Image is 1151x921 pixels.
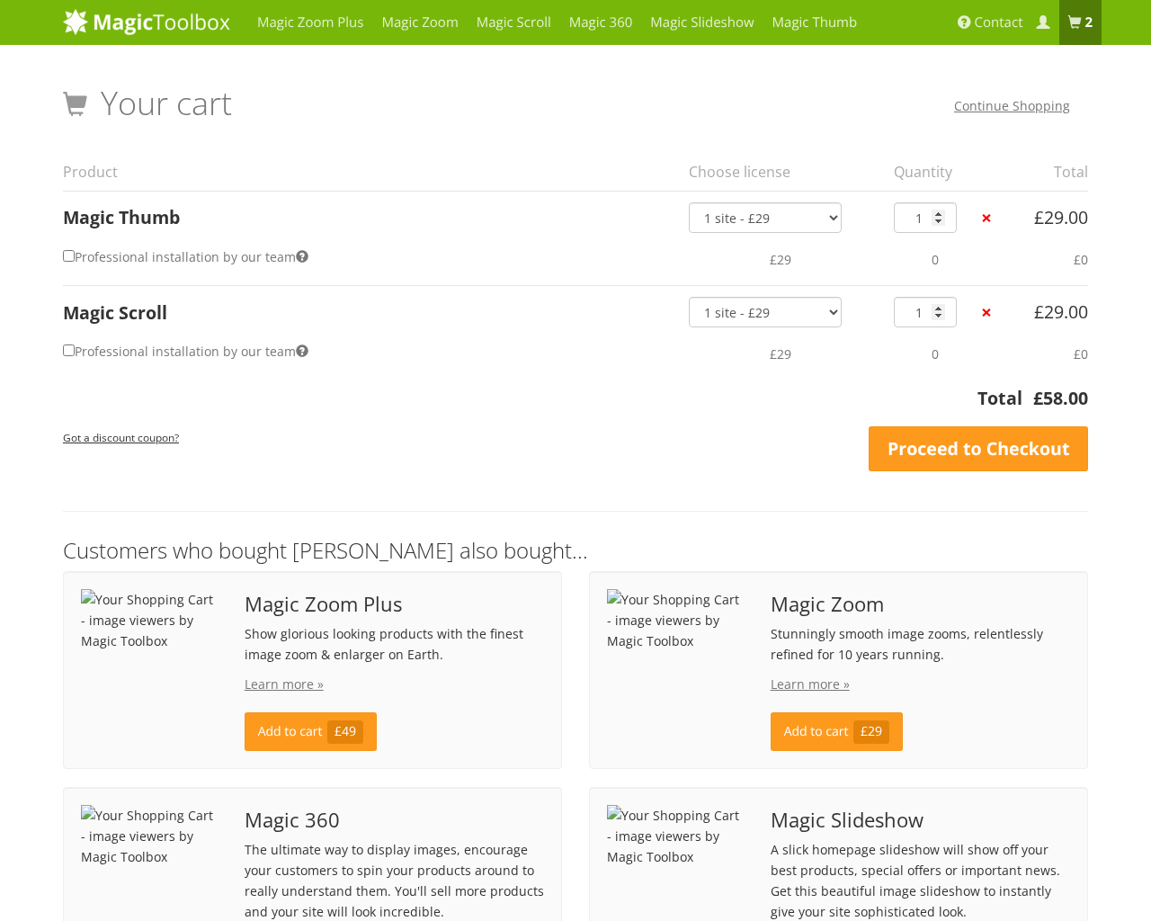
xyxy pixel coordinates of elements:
td: 0 [883,233,977,285]
img: Your Shopping Cart - image viewers by Magic Toolbox [81,589,218,651]
span: £29 [853,720,890,744]
input: Professional installation by our team [63,250,75,262]
span: £ [1034,205,1044,229]
small: Got a discount coupon? [63,430,179,444]
input: Qty [894,297,957,327]
span: £ [1033,386,1043,410]
span: Magic Zoom [771,594,1070,614]
span: £ [1034,300,1044,324]
td: 0 [883,327,977,380]
p: Show glorious looking products with the finest image zoom & enlarger on Earth. [245,623,544,665]
span: Contact [975,13,1023,31]
a: Add to cart£29 [771,712,904,751]
label: Professional installation by our team [63,244,308,270]
a: Proceed to Checkout [869,426,1088,471]
bdi: 29.00 [1034,205,1088,229]
h3: Customers who bought [PERSON_NAME] also bought... [63,539,1088,562]
a: × [977,303,996,322]
span: Magic Zoom Plus [245,594,544,614]
span: Magic 360 [245,809,544,830]
span: Magic Slideshow [771,809,1070,830]
img: Your Shopping Cart - image viewers by Magic Toolbox [607,589,744,651]
th: Quantity [883,153,977,191]
th: Product [63,153,678,191]
img: Your Shopping Cart - image viewers by Magic Toolbox [607,805,744,867]
a: Magic Scroll [63,300,167,325]
a: Continue Shopping [954,97,1070,114]
span: £0 [1074,251,1088,268]
b: 2 [1084,13,1093,31]
bdi: 29.00 [1034,300,1088,324]
p: Stunningly smooth image zooms, relentlessly refined for 10 years running. [771,623,1070,665]
td: £29 [678,327,883,380]
input: Qty [894,202,957,233]
a: Got a discount coupon? [63,422,179,452]
td: £29 [678,233,883,285]
input: Professional installation by our team [63,344,75,356]
label: Professional installation by our team [63,338,308,364]
span: £49 [327,720,364,744]
th: Choose license [678,153,883,191]
a: Add to cart£49 [245,712,378,751]
a: Magic Thumb [63,205,180,229]
th: Total [63,385,1022,422]
img: MagicToolbox.com - Image tools for your website [63,8,230,35]
h1: Your cart [63,85,232,121]
th: Total [1012,153,1088,191]
a: × [977,209,996,228]
a: Learn more » [245,675,324,693]
span: £0 [1074,345,1088,362]
img: Your Shopping Cart - image viewers by Magic Toolbox [81,805,218,867]
bdi: 58.00 [1033,386,1088,410]
a: Learn more » [771,675,850,693]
